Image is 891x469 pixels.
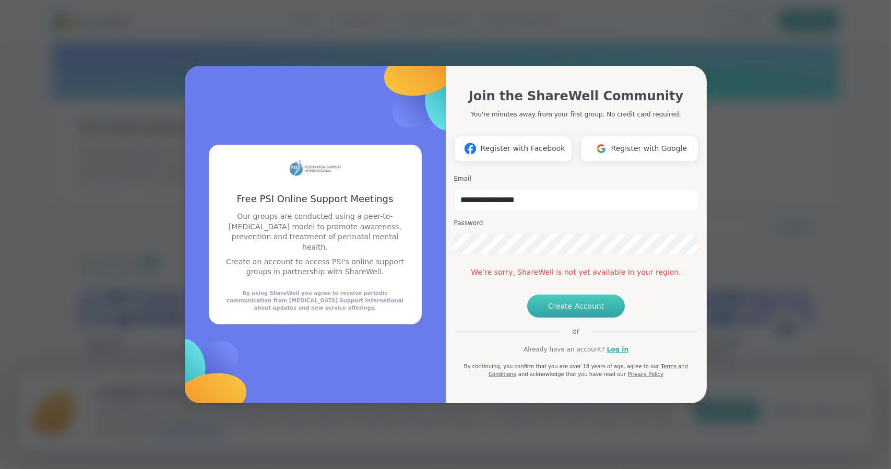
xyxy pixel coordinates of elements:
p: Create an account to access PSI's online support groups in partnership with ShareWell. [221,257,409,277]
a: Privacy Policy [628,371,663,377]
a: Log in [607,345,628,354]
div: We’re sorry, ShareWell is not yet available in your region. [454,267,698,278]
img: ShareWell Logomark [116,290,293,467]
span: Register with Google [611,143,687,154]
span: or [560,326,592,336]
p: Our groups are conducted using a peer-to-[MEDICAL_DATA] model to promote awareness, prevention an... [221,212,409,252]
button: Register with Facebook [454,136,572,162]
span: Already have an account? [524,345,605,354]
span: and acknowledge that you have read our [518,371,626,377]
img: ShareWell Logomark [460,139,480,158]
button: Register with Google [580,136,698,162]
span: By continuing, you confirm that you are over 18 years of age, agree to our [464,364,659,369]
h3: Free PSI Online Support Meetings [221,192,409,205]
span: Create Account [548,301,604,311]
h3: Password [454,219,698,228]
div: By using ShareWell you agree to receive periodic communication from [MEDICAL_DATA] Support Intern... [221,290,409,312]
h1: Join the ShareWell Community [469,87,683,105]
img: ShareWell Logomark [591,139,611,158]
h3: Email [454,174,698,183]
span: Register with Facebook [480,143,565,154]
img: ShareWell Logomark [337,2,514,179]
img: partner logo [289,157,341,180]
button: Create Account [527,295,625,318]
p: You're minutes away from your first group. No credit card required. [471,110,681,119]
